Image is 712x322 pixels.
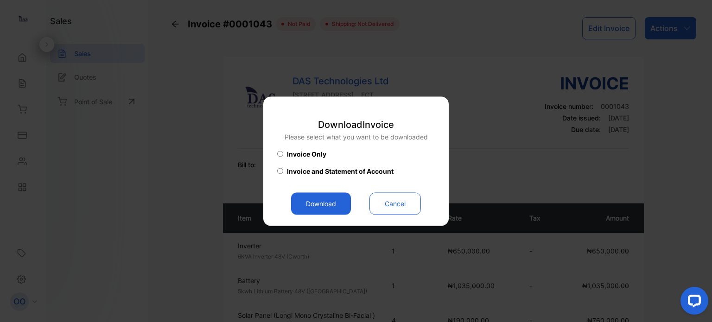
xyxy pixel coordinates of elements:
[285,117,428,131] p: Download Invoice
[291,192,351,215] button: Download
[285,132,428,141] p: Please select what you want to be downloaded
[369,192,421,215] button: Cancel
[673,283,712,322] iframe: LiveChat chat widget
[287,166,394,176] span: Invoice and Statement of Account
[287,149,326,158] span: Invoice Only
